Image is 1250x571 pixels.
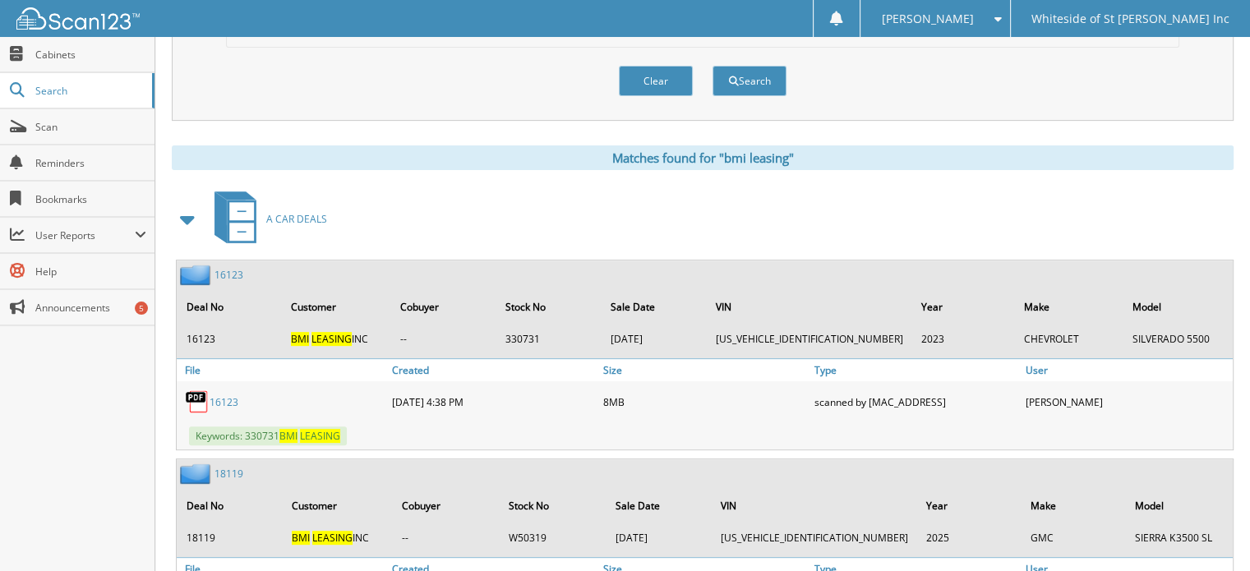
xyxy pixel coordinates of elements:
[16,7,140,30] img: scan123-logo-white.svg
[388,385,599,418] div: [DATE] 4:38 PM
[35,301,146,315] span: Announcements
[1022,385,1233,418] div: [PERSON_NAME]
[391,290,496,324] th: Cobuyer
[394,489,499,523] th: Cobuyer
[279,429,298,443] span: BMI
[35,228,135,242] span: User Reports
[1022,359,1233,381] a: User
[185,389,210,414] img: PDF.png
[178,325,281,352] td: 16123
[1016,290,1123,324] th: Make
[177,359,388,381] a: File
[266,212,327,226] span: A CAR DEALS
[500,489,606,523] th: Stock No
[35,84,144,98] span: Search
[607,524,712,551] td: [DATE]
[912,325,1013,352] td: 2023
[35,120,146,134] span: Scan
[284,489,392,523] th: Customer
[599,359,810,381] a: Size
[283,290,390,324] th: Customer
[300,429,340,443] span: LEASING
[619,66,693,96] button: Clear
[881,14,973,24] span: [PERSON_NAME]
[214,467,243,481] a: 18119
[388,359,599,381] a: Created
[311,332,352,346] span: LEASING
[178,524,282,551] td: 18119
[1016,325,1123,352] td: CHEVROLET
[918,489,1021,523] th: Year
[500,524,606,551] td: W50319
[1127,489,1231,523] th: Model
[1124,290,1231,324] th: Model
[918,524,1021,551] td: 2025
[810,359,1022,381] a: Type
[1124,325,1231,352] td: SILVERADO 5500
[707,290,911,324] th: VIN
[810,385,1022,418] div: scanned by [MAC_ADDRESS]
[214,268,243,282] a: 16123
[713,489,916,523] th: VIN
[210,395,238,409] a: 16123
[607,489,712,523] th: Sale Date
[178,290,281,324] th: Deal No
[35,192,146,206] span: Bookmarks
[1031,14,1229,24] span: Whiteside of St [PERSON_NAME] Inc
[713,524,916,551] td: [US_VEHICLE_IDENTIFICATION_NUMBER]
[1022,524,1125,551] td: GMC
[292,531,310,545] span: BMI
[284,524,392,551] td: INC
[180,463,214,484] img: folder2.png
[135,302,148,315] div: 5
[35,265,146,279] span: Help
[178,489,282,523] th: Deal No
[707,325,911,352] td: [US_VEHICLE_IDENTIFICATION_NUMBER]
[1022,489,1125,523] th: Make
[602,325,705,352] td: [DATE]
[205,186,327,251] a: A CAR DEALS
[599,385,810,418] div: 8MB
[291,332,309,346] span: BMI
[189,426,347,445] span: Keywords: 330731
[497,325,601,352] td: 330731
[497,290,601,324] th: Stock No
[602,290,705,324] th: Sale Date
[35,48,146,62] span: Cabinets
[1127,524,1231,551] td: SIERRA K3500 SL
[312,531,353,545] span: LEASING
[172,145,1234,170] div: Matches found for "bmi leasing"
[1168,492,1250,571] iframe: Chat Widget
[391,325,496,352] td: --
[35,156,146,170] span: Reminders
[283,325,390,352] td: INC
[180,265,214,285] img: folder2.png
[713,66,786,96] button: Search
[912,290,1013,324] th: Year
[394,524,499,551] td: --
